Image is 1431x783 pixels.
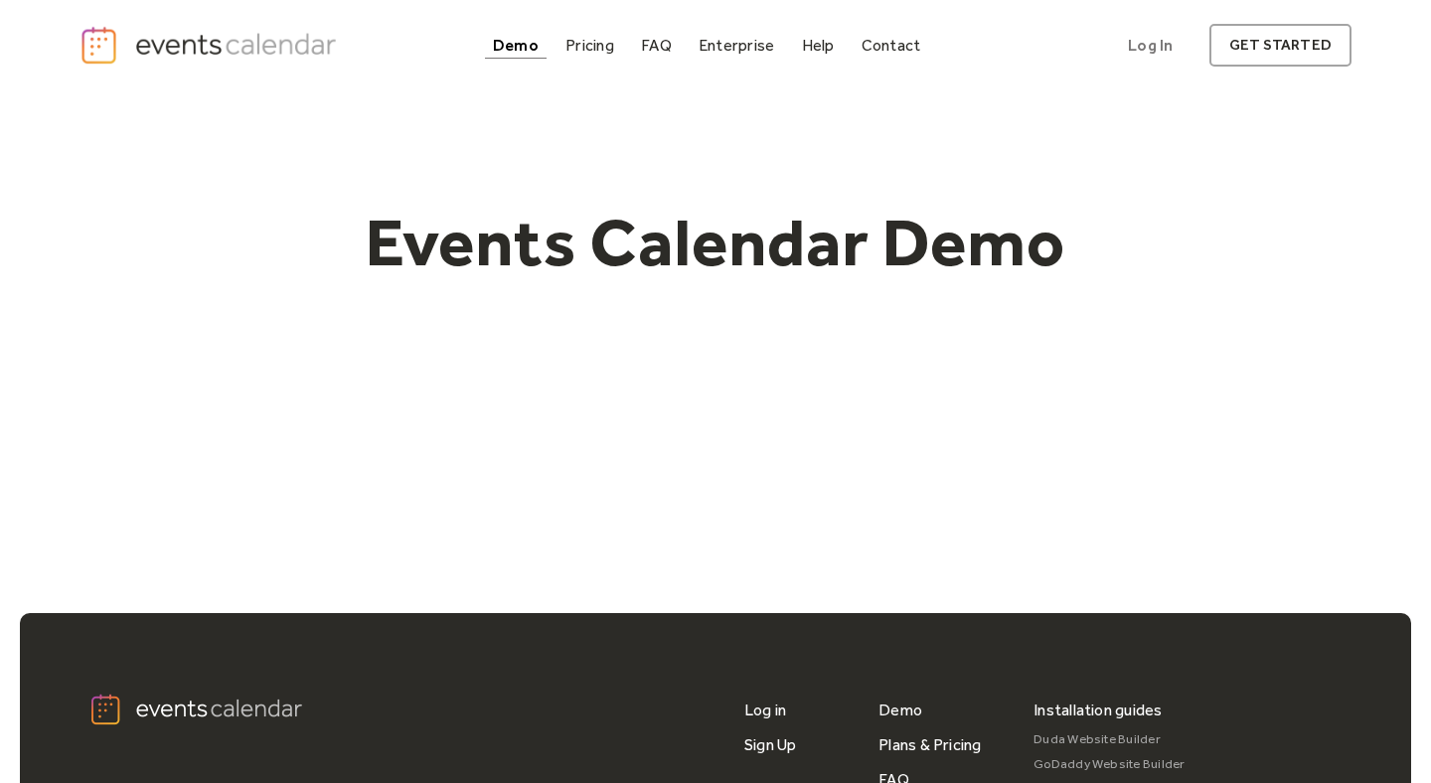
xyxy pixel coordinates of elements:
div: FAQ [641,40,672,51]
div: Help [802,40,835,51]
div: Installation guides [1033,693,1163,727]
div: Demo [493,40,539,51]
a: Enterprise [691,32,782,59]
a: Contact [854,32,929,59]
h1: Events Calendar Demo [334,202,1097,283]
a: Plans & Pricing [878,727,982,762]
div: Pricing [565,40,614,51]
a: Sign Up [744,727,797,762]
a: GoDaddy Website Builder [1033,752,1186,777]
a: Demo [485,32,547,59]
a: get started [1209,24,1351,67]
div: Contact [862,40,921,51]
a: Pricing [557,32,622,59]
div: Enterprise [699,40,774,51]
a: Log In [1108,24,1192,67]
a: Demo [878,693,922,727]
a: Duda Website Builder [1033,727,1186,752]
a: Log in [744,693,786,727]
a: Help [794,32,843,59]
a: FAQ [633,32,680,59]
a: home [79,25,342,66]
